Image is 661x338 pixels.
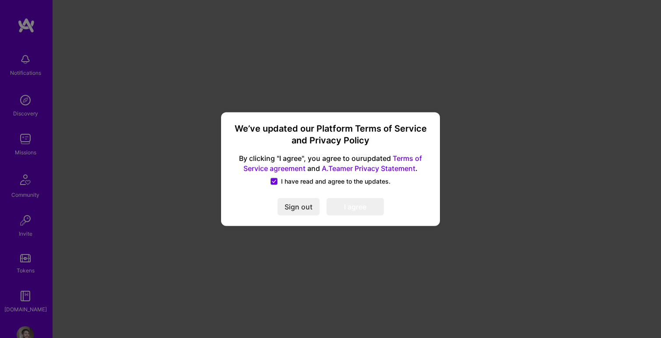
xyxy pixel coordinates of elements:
a: Terms of Service agreement [243,154,422,173]
a: A.Teamer Privacy Statement [322,164,415,173]
span: By clicking "I agree", you agree to our updated and . [232,153,429,174]
button: I agree [327,198,384,216]
h3: We’ve updated our Platform Terms of Service and Privacy Policy [232,122,429,146]
button: Sign out [278,198,320,216]
span: I have read and agree to the updates. [281,177,390,186]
